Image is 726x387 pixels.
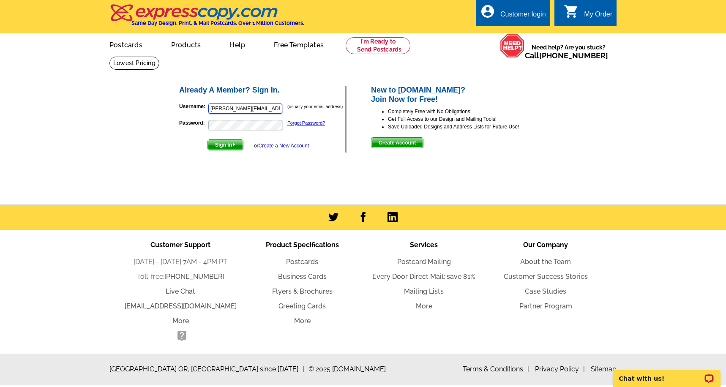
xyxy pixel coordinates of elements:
[207,139,243,150] button: Sign In
[120,257,241,267] li: [DATE] - [DATE] 7AM - 4PM PT
[287,104,343,109] small: (usually your email address)
[254,142,309,150] div: or
[500,11,546,22] div: Customer login
[564,9,612,20] a: shopping_cart My Order
[278,302,326,310] a: Greeting Cards
[179,103,207,110] label: Username:
[164,273,224,281] a: [PHONE_NUMBER]
[272,287,333,295] a: Flyers & Brochures
[525,287,566,295] a: Case Studies
[371,137,423,148] button: Create Account
[523,241,568,249] span: Our Company
[525,43,612,60] span: Need help? Are you stuck?
[500,33,525,58] img: help
[109,364,304,374] span: [GEOGRAPHIC_DATA] OR, [GEOGRAPHIC_DATA] since [DATE]
[397,258,451,266] a: Postcard Mailing
[120,272,241,282] li: Toll-free:
[525,51,608,60] span: Call
[259,143,309,149] a: Create a New Account
[607,360,726,387] iframe: LiveChat chat widget
[287,120,325,125] a: Forgot Password?
[539,51,608,60] a: [PHONE_NUMBER]
[535,365,585,373] a: Privacy Policy
[158,34,215,54] a: Products
[480,9,546,20] a: account_circle Customer login
[463,365,529,373] a: Terms & Conditions
[278,273,327,281] a: Business Cards
[232,143,236,147] img: button-next-arrow-white.png
[520,258,571,266] a: About the Team
[179,86,345,95] h2: Already A Member? Sign In.
[519,302,572,310] a: Partner Program
[166,287,195,295] a: Live Chat
[96,34,156,54] a: Postcards
[172,317,189,325] a: More
[416,302,432,310] a: More
[131,20,304,26] h4: Same Day Design, Print, & Mail Postcards. Over 1 Million Customers.
[294,317,311,325] a: More
[308,364,386,374] span: © 2025 [DOMAIN_NAME]
[564,4,579,19] i: shopping_cart
[150,241,210,249] span: Customer Support
[404,287,444,295] a: Mailing Lists
[504,273,588,281] a: Customer Success Stories
[371,138,423,148] span: Create Account
[584,11,612,22] div: My Order
[216,34,259,54] a: Help
[388,108,548,115] li: Completely Free with No Obligations!
[388,115,548,123] li: Get Full Access to our Design and Mailing Tools!
[388,123,548,131] li: Save Uploaded Designs and Address Lists for Future Use!
[480,4,495,19] i: account_circle
[286,258,318,266] a: Postcards
[260,34,337,54] a: Free Templates
[109,10,304,26] a: Same Day Design, Print, & Mail Postcards. Over 1 Million Customers.
[208,140,243,150] span: Sign In
[371,86,548,104] h2: New to [DOMAIN_NAME]? Join Now for Free!
[266,241,339,249] span: Product Specifications
[125,302,237,310] a: [EMAIL_ADDRESS][DOMAIN_NAME]
[372,273,475,281] a: Every Door Direct Mail: save 81%
[179,119,207,127] label: Password:
[591,365,617,373] a: Sitemap
[410,241,438,249] span: Services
